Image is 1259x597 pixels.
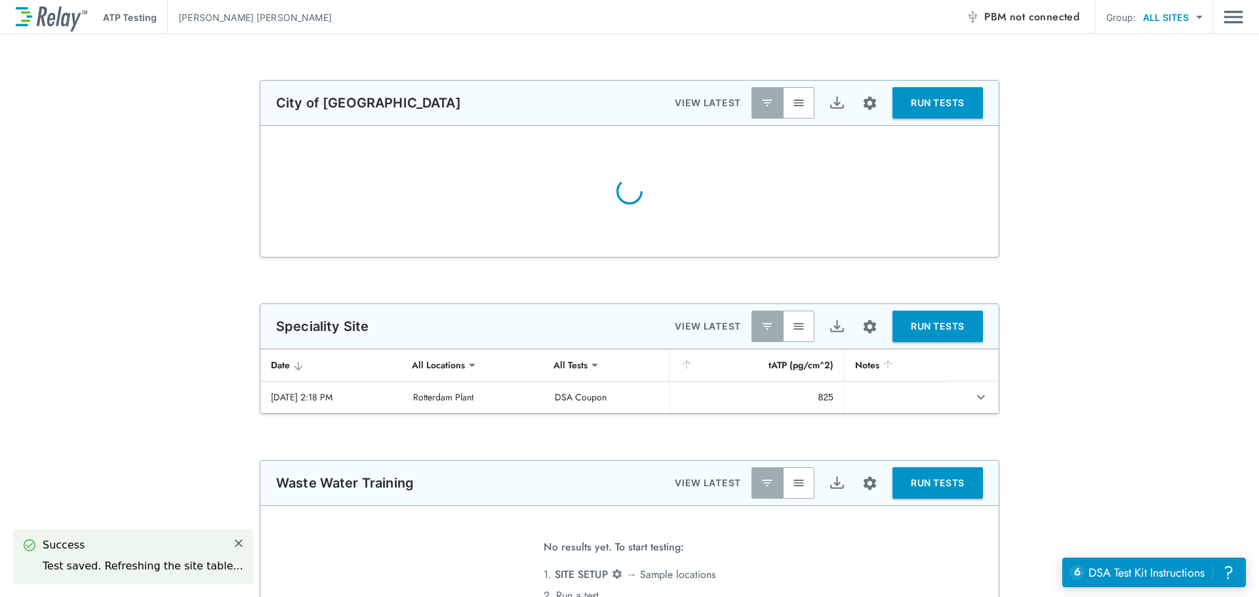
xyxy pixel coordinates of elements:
button: Site setup [852,86,887,121]
img: Drawer Icon [1224,5,1243,29]
p: ATP Testing [103,10,157,24]
div: [DATE] 2:18 PM [271,391,392,404]
img: View All [792,476,805,490]
td: DSA Coupon [544,381,669,413]
img: View All [792,320,805,333]
img: Settings Icon [862,95,878,111]
img: Latest [761,96,774,109]
div: Success [43,537,243,553]
div: tATP (pg/cm^2) [680,357,833,373]
img: Settings Icon [862,318,878,335]
th: Date [260,349,403,381]
img: Export Icon [829,95,845,111]
img: Success [23,539,36,552]
button: PBM not connected [961,4,1085,30]
button: RUN TESTS [892,467,983,499]
div: Notes [855,357,938,373]
img: Settings Icon [611,568,623,580]
span: SITE SETUP [555,567,608,582]
button: RUN TESTS [892,87,983,119]
li: 1. → Sample locations [544,564,715,585]
p: City of [GEOGRAPHIC_DATA] [276,95,461,111]
table: sticky table [260,349,999,414]
img: Close Icon [233,537,245,549]
button: Site setup [852,309,887,344]
button: Export [821,87,852,119]
span: not connected [1010,9,1079,24]
td: Rotterdam Plant [403,381,544,413]
span: PBM [984,8,1079,26]
div: All Tests [544,352,597,378]
button: expand row [970,386,992,408]
p: [PERSON_NAME] [PERSON_NAME] [178,10,332,24]
span: No results yet. To start testing: [544,537,684,564]
img: Offline Icon [966,10,979,24]
img: Latest [761,320,774,333]
img: LuminUltra Relay [16,3,87,31]
div: 825 [681,391,833,404]
p: Speciality Site [276,318,369,334]
img: Export Icon [829,475,845,491]
img: View All [792,96,805,109]
div: Test saved. Refreshing the site table... [43,558,243,574]
img: Export Icon [829,318,845,335]
button: Export [821,467,852,499]
img: Latest [761,476,774,490]
p: Group: [1106,10,1136,24]
button: Export [821,311,852,342]
iframe: Resource center [1062,558,1246,587]
button: RUN TESTS [892,311,983,342]
img: Settings Icon [862,475,878,491]
p: VIEW LATEST [675,475,741,491]
button: Site setup [852,466,887,501]
p: Waste Water Training [276,475,414,491]
p: VIEW LATEST [675,95,741,111]
p: VIEW LATEST [675,318,741,334]
div: All Locations [403,352,474,378]
button: Main menu [1224,5,1243,29]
